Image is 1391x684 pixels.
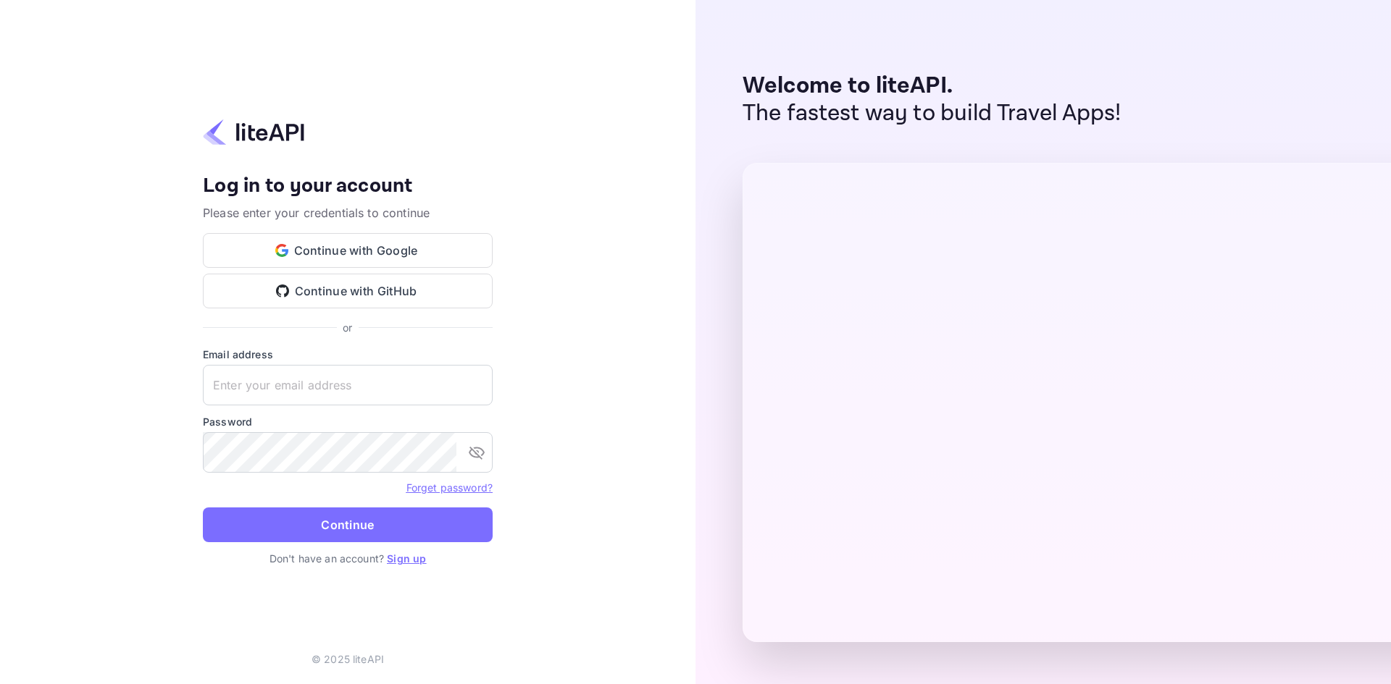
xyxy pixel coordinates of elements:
p: Please enter your credentials to continue [203,204,493,221]
p: Don't have an account? [203,551,493,566]
label: Email address [203,347,493,362]
input: Enter your email address [203,365,493,405]
button: Continue [203,507,493,542]
h4: Log in to your account [203,174,493,199]
button: toggle password visibility [462,438,491,467]
button: Continue with Google [203,233,493,268]
a: Forget password? [406,480,493,494]
a: Forget password? [406,481,493,494]
a: Sign up [387,552,426,565]
p: © 2025 liteAPI [312,651,384,667]
button: Continue with GitHub [203,274,493,308]
p: The fastest way to build Travel Apps! [743,100,1121,127]
p: or [343,320,352,335]
label: Password [203,414,493,429]
img: liteapi [203,118,304,146]
p: Welcome to liteAPI. [743,72,1121,100]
